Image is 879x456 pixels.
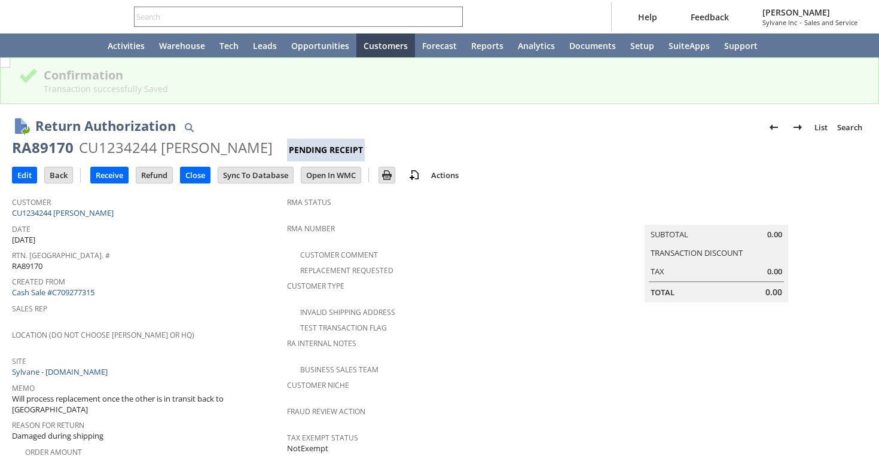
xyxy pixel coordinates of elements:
[518,40,555,51] span: Analytics
[300,307,395,317] a: Invalid Shipping Address
[799,18,802,27] span: -
[638,11,657,23] span: Help
[623,33,661,57] a: Setup
[12,420,84,430] a: Reason For Return
[511,33,562,57] a: Analytics
[12,261,42,272] span: RA89170
[45,167,72,183] input: Back
[12,250,110,261] a: Rtn. [GEOGRAPHIC_DATA]. #
[181,167,210,183] input: Close
[12,330,194,340] a: Location (Do Not Choose [PERSON_NAME] or HQ)
[253,40,277,51] span: Leads
[651,229,688,240] a: Subtotal
[804,18,857,27] span: Sales and Service
[12,304,47,314] a: Sales Rep
[287,380,349,390] a: Customer Niche
[717,33,765,57] a: Support
[13,167,36,183] input: Edit
[12,366,111,377] a: Sylvane - [DOMAIN_NAME]
[767,120,781,134] img: Previous
[284,33,356,57] a: Opportunities
[724,40,758,51] span: Support
[136,167,172,183] input: Refund
[287,197,331,207] a: RMA Status
[300,250,378,260] a: Customer Comment
[287,281,344,291] a: Customer Type
[79,38,93,53] svg: Home
[464,33,511,57] a: Reports
[300,323,387,333] a: Test Transaction Flag
[651,247,743,258] a: Transaction Discount
[301,167,361,183] input: Open In WMC
[12,207,117,218] a: CU1234244 [PERSON_NAME]
[287,224,335,234] a: RMA Number
[108,40,145,51] span: Activities
[426,170,463,180] a: Actions
[651,287,674,298] a: Total
[72,33,100,57] a: Home
[287,443,328,454] span: NotExempt
[287,406,365,417] a: Fraud Review Action
[300,365,379,375] a: Business Sales Team
[287,338,356,348] a: RA Internal Notes
[287,139,365,161] div: Pending Receipt
[765,286,782,298] span: 0.00
[152,33,212,57] a: Warehouse
[182,120,196,134] img: Quick Find
[380,168,394,182] img: Print
[407,168,422,182] img: add-record.svg
[422,40,457,51] span: Forecast
[159,40,205,51] span: Warehouse
[12,430,103,442] span: Damaged during shipping
[100,33,152,57] a: Activities
[12,197,51,207] a: Customer
[219,40,239,51] span: Tech
[446,10,460,24] svg: Search
[43,33,72,57] div: Shortcuts
[300,265,393,276] a: Replacement Requested
[691,11,729,23] span: Feedback
[810,118,832,137] a: List
[12,393,281,415] span: Will process replacement once the other is in transit back to [GEOGRAPHIC_DATA]
[762,18,797,27] span: Sylvane Inc
[12,287,94,298] a: Cash Sale #C709277315
[12,383,35,393] a: Memo
[12,234,35,246] span: [DATE]
[661,33,717,57] a: SuiteApps
[135,10,446,24] input: Search
[471,40,503,51] span: Reports
[791,120,805,134] img: Next
[14,33,43,57] a: Recent Records
[767,229,782,240] span: 0.00
[767,266,782,277] span: 0.00
[762,7,857,18] span: [PERSON_NAME]
[291,40,349,51] span: Opportunities
[356,33,415,57] a: Customers
[562,33,623,57] a: Documents
[645,206,788,225] caption: Summary
[12,277,65,287] a: Created From
[379,167,395,183] input: Print
[364,40,408,51] span: Customers
[651,266,664,277] a: Tax
[44,67,860,83] div: Confirmation
[22,38,36,53] svg: Recent Records
[832,118,867,137] a: Search
[12,138,74,157] div: RA89170
[569,40,616,51] span: Documents
[669,40,710,51] span: SuiteApps
[212,33,246,57] a: Tech
[79,138,273,157] div: CU1234244 [PERSON_NAME]
[12,224,30,234] a: Date
[12,356,26,366] a: Site
[287,433,358,443] a: Tax Exempt Status
[44,83,860,94] div: Transaction successfully Saved
[35,116,176,136] h1: Return Authorization
[246,33,284,57] a: Leads
[218,167,293,183] input: Sync To Database
[91,167,128,183] input: Receive
[630,40,654,51] span: Setup
[415,33,464,57] a: Forecast
[50,38,65,53] svg: Shortcuts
